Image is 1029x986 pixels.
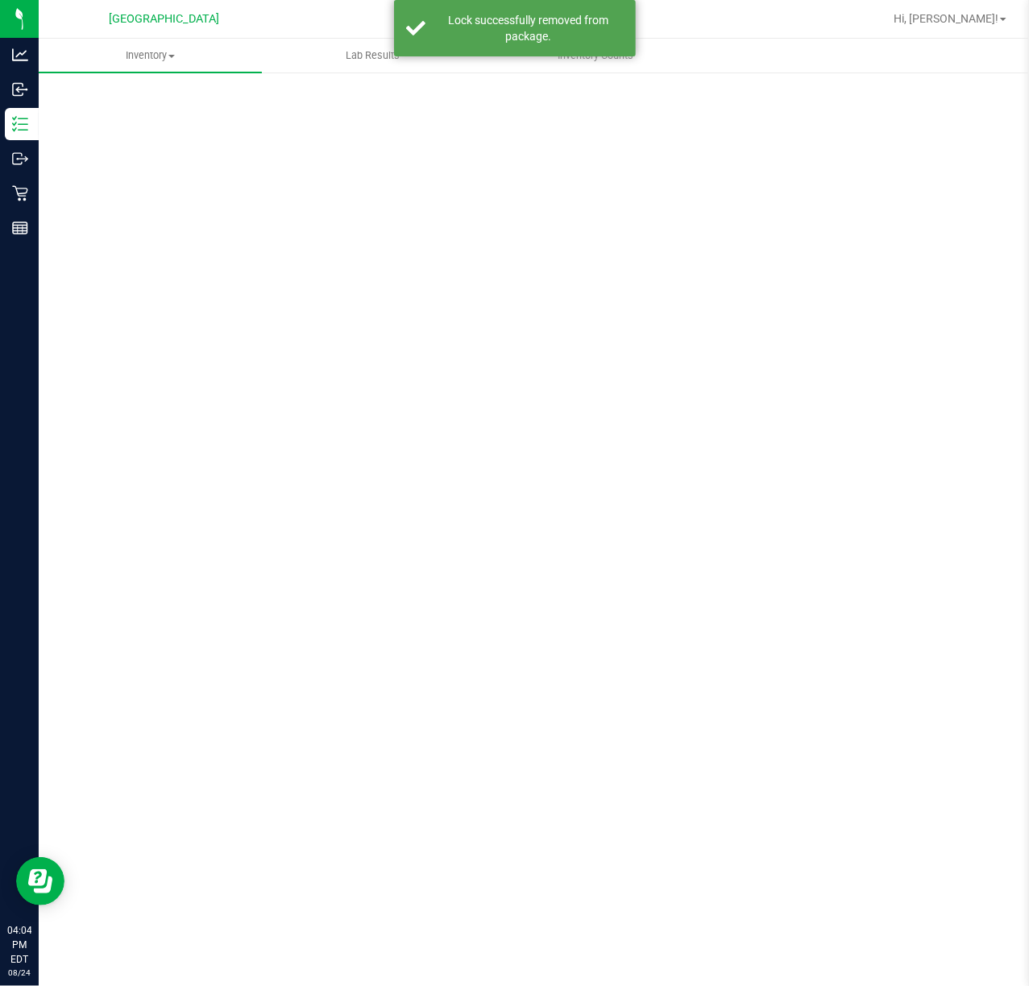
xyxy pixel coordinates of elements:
inline-svg: Analytics [12,47,28,63]
span: [GEOGRAPHIC_DATA] [110,12,220,26]
a: Inventory [39,39,262,72]
inline-svg: Inventory [12,116,28,132]
inline-svg: Inbound [12,81,28,97]
span: Lab Results [324,48,421,63]
inline-svg: Retail [12,185,28,201]
p: 04:04 PM EDT [7,923,31,967]
div: Lock successfully removed from package. [434,12,624,44]
inline-svg: Reports [12,220,28,236]
span: Inventory [39,48,262,63]
p: 08/24 [7,967,31,979]
a: Lab Results [262,39,485,72]
inline-svg: Outbound [12,151,28,167]
iframe: Resource center [16,857,64,905]
span: Hi, [PERSON_NAME]! [894,12,998,25]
